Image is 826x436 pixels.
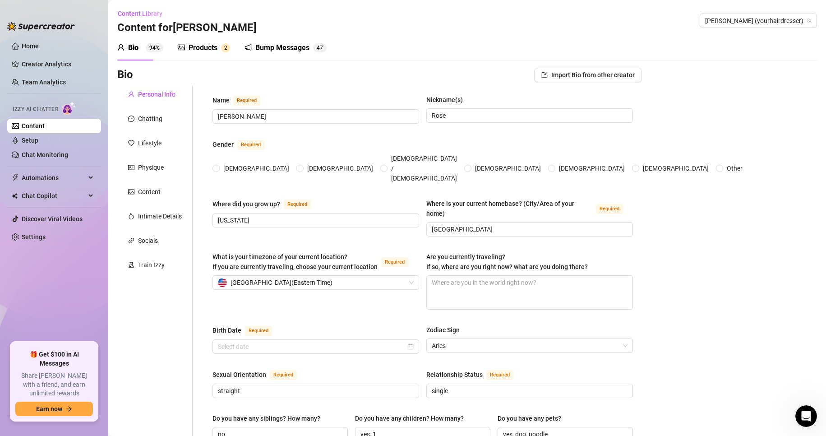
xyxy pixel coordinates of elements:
[426,325,460,335] div: Zodiac Sign
[218,215,412,225] input: Where did you grow up?
[426,370,483,380] div: Relationship Status
[224,45,227,51] span: 2
[233,96,260,106] span: Required
[138,260,165,270] div: Train Izzy
[426,95,469,105] label: Nickname(s)
[317,45,320,51] span: 4
[146,43,163,52] sup: 94%
[128,42,138,53] div: Bio
[245,326,272,336] span: Required
[220,163,293,173] span: [DEMOGRAPHIC_DATA]
[551,71,635,79] span: Import Bio from other creator
[807,18,812,23] span: team
[62,102,76,115] img: AI Chatter
[22,189,86,203] span: Chat Copilot
[231,276,332,289] span: [GEOGRAPHIC_DATA] ( Eastern Time )
[212,253,378,270] span: What is your timezone of your current location? If you are currently traveling, choose your curre...
[13,105,58,114] span: Izzy AI Chatter
[218,342,406,352] input: Birth Date
[22,233,46,241] a: Settings
[128,91,134,97] span: user
[22,42,39,50] a: Home
[471,163,545,173] span: [DEMOGRAPHIC_DATA]
[498,413,568,423] label: Do you have any pets?
[212,95,230,105] div: Name
[128,213,134,219] span: fire
[212,139,274,150] label: Gender
[245,44,252,51] span: notification
[128,189,134,195] span: picture
[218,111,412,121] input: Name
[426,199,592,218] div: Where is your current homebase? (City/Area of your home)
[12,174,19,181] span: thunderbolt
[66,406,72,412] span: arrow-right
[432,386,626,396] input: Relationship Status
[22,151,68,158] a: Chat Monitoring
[426,199,633,218] label: Where is your current homebase? (City/Area of your home)
[128,164,134,171] span: idcard
[22,215,83,223] a: Discover Viral Videos
[22,79,66,86] a: Team Analytics
[12,193,18,199] img: Chat Copilot
[639,163,712,173] span: [DEMOGRAPHIC_DATA]
[178,44,185,51] span: picture
[432,111,626,121] input: Nickname(s)
[212,95,270,106] label: Name
[22,57,94,71] a: Creator Analytics
[7,22,75,31] img: logo-BBDzfeDw.svg
[723,163,746,173] span: Other
[15,371,93,398] span: Share [PERSON_NAME] with a friend, and earn unlimited rewards
[795,405,817,427] iframe: Intercom live chat
[212,325,241,335] div: Birth Date
[128,140,134,146] span: heart
[138,236,158,246] div: Socials
[255,42,309,53] div: Bump Messages
[304,163,377,173] span: [DEMOGRAPHIC_DATA]
[426,325,466,335] label: Zodiac Sign
[212,370,266,380] div: Sexual Orientation
[212,199,321,209] label: Where did you grow up?
[117,21,257,35] h3: Content for [PERSON_NAME]
[128,237,134,244] span: link
[117,68,133,82] h3: Bio
[138,89,175,99] div: Personal Info
[117,44,125,51] span: user
[486,370,513,380] span: Required
[705,14,812,28] span: Raqual (yourhairdresser)
[498,413,561,423] div: Do you have any pets?
[212,369,307,380] label: Sexual Orientation
[270,370,297,380] span: Required
[218,278,227,287] img: us
[432,339,628,353] span: Aries
[212,413,327,423] label: Do you have any siblings? How many?
[22,171,86,185] span: Automations
[138,162,164,172] div: Physique
[426,95,463,105] div: Nickname(s)
[426,253,588,270] span: Are you currently traveling? If so, where are you right now? what are you doing there?
[426,369,523,380] label: Relationship Status
[212,325,282,336] label: Birth Date
[541,72,548,78] span: import
[237,140,264,150] span: Required
[138,138,162,148] div: Lifestyle
[381,257,408,267] span: Required
[355,413,464,423] div: Do you have any children? How many?
[212,139,234,149] div: Gender
[128,116,134,122] span: message
[22,122,45,130] a: Content
[212,199,280,209] div: Where did you grow up?
[15,402,93,416] button: Earn nowarrow-right
[118,10,162,17] span: Content Library
[221,43,230,52] sup: 2
[555,163,628,173] span: [DEMOGRAPHIC_DATA]
[36,405,62,413] span: Earn now
[596,204,623,214] span: Required
[138,187,161,197] div: Content
[15,350,93,368] span: 🎁 Get $100 in AI Messages
[138,211,182,221] div: Intimate Details
[218,386,412,396] input: Sexual Orientation
[432,224,626,234] input: Where is your current homebase? (City/Area of your home)
[320,45,323,51] span: 7
[313,43,327,52] sup: 47
[212,413,320,423] div: Do you have any siblings? How many?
